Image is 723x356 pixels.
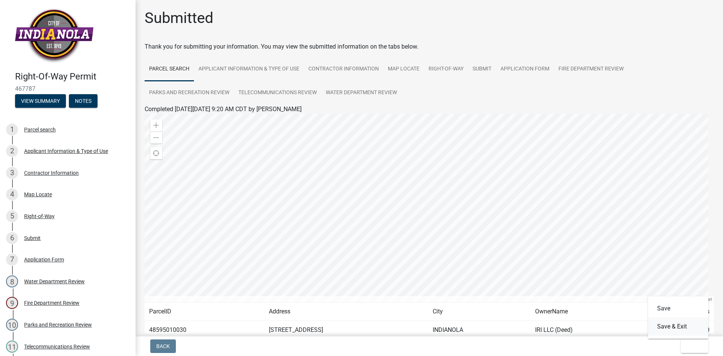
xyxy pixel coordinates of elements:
button: View Summary [15,94,66,108]
button: Notes [69,94,98,108]
a: Right-of-Way [424,57,468,81]
div: 3 [6,167,18,179]
button: Save & Exit [648,318,708,336]
div: 10 [6,319,18,331]
div: Parks and Recreation Review [24,322,92,327]
div: 7 [6,254,18,266]
div: Contractor Information [24,170,79,176]
div: Zoom in [150,119,162,131]
div: 1 [6,124,18,136]
div: Powered by [677,296,714,302]
td: ParcelID [145,303,264,321]
div: Parcel search [24,127,56,132]
td: OwnerName [531,303,651,321]
div: Submit [24,235,41,241]
div: Fire Department Review [24,300,79,306]
a: Submit [468,57,496,81]
a: Fire Department Review [554,57,628,81]
h1: Submitted [145,9,214,27]
div: Applicant Information & Type of Use [24,148,108,154]
div: Exit [648,296,708,339]
a: Application Form [496,57,554,81]
img: City of Indianola, Iowa [15,8,93,63]
div: Application Form [24,257,64,262]
div: 5 [6,210,18,222]
div: Thank you for submitting your information. You may view the submitted information on the tabs below. [145,42,714,51]
wm-modal-confirm: Summary [15,98,66,104]
span: Completed [DATE][DATE] 9:20 AM CDT by [PERSON_NAME] [145,105,302,113]
a: Parks and Recreation Review [145,81,234,105]
a: Map Locate [383,57,424,81]
div: 9 [6,297,18,309]
a: Contractor Information [304,57,383,81]
span: Back [156,343,170,349]
div: Find my location [150,147,162,159]
a: Esri [705,296,712,302]
button: Save [648,299,708,318]
td: Address [264,303,428,321]
div: Telecommunications Review [24,344,90,349]
div: 4 [6,188,18,200]
h4: Right-Of-Way Permit [15,71,130,82]
div: 8 [6,275,18,287]
a: Applicant Information & Type of Use [194,57,304,81]
div: Right-of-Way [24,214,55,219]
div: 2 [6,145,18,157]
div: 6 [6,232,18,244]
wm-modal-confirm: Notes [69,98,98,104]
a: Parcel search [145,57,194,81]
a: Water Department Review [321,81,401,105]
span: Exit [687,343,698,349]
td: City [428,303,531,321]
a: Telecommunications Review [234,81,321,105]
span: 467787 [15,85,120,92]
div: Water Department Review [24,279,85,284]
td: IRI LLC (Deed) [531,321,651,339]
td: [STREET_ADDRESS] [264,321,428,339]
td: 48595010030 [145,321,264,339]
button: Back [150,339,176,353]
button: Exit [681,339,708,353]
td: INDIANOLA [428,321,531,339]
div: 11 [6,341,18,353]
div: Map Locate [24,192,52,197]
div: Zoom out [150,131,162,144]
